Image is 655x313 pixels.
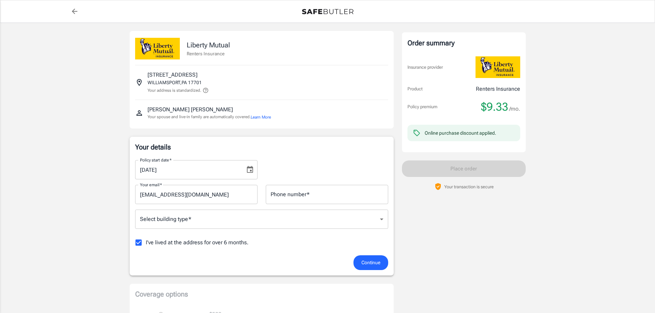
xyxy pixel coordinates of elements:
input: MM/DD/YYYY [135,160,240,179]
div: Order summary [407,38,520,48]
label: Your email [140,182,162,188]
span: I've lived at the address for over 6 months. [146,238,249,247]
button: Choose date, selected date is Aug 17, 2025 [243,163,257,177]
div: Online purchase discount applied. [425,130,496,136]
p: Liberty Mutual [187,40,230,50]
input: Enter number [266,185,388,204]
p: Your details [135,142,388,152]
p: WILLIAMSPORT , PA 17701 [148,79,202,86]
p: [STREET_ADDRESS] [148,71,197,79]
p: Policy premium [407,103,437,110]
p: Your spouse and live-in family are automatically covered. [148,114,271,120]
p: Your transaction is secure [444,183,494,190]
span: Continue [361,258,380,267]
p: Product [407,86,423,92]
p: Insurance provider [407,64,443,71]
a: back to quotes [68,4,81,18]
span: $9.33 [481,100,508,114]
img: Liberty Mutual [135,38,180,59]
input: Enter email [135,185,258,204]
p: Your address is standardized. [148,87,201,93]
img: Back to quotes [302,9,353,14]
p: Renters Insurance [476,85,520,93]
img: Liberty Mutual [476,56,520,78]
button: Continue [353,255,388,270]
p: Renters Insurance [187,50,230,57]
svg: Insured person [135,109,143,117]
label: Policy start date [140,157,172,163]
svg: Insured address [135,78,143,87]
p: [PERSON_NAME] [PERSON_NAME] [148,105,233,114]
span: /mo. [509,104,520,114]
button: Learn More [251,114,271,120]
